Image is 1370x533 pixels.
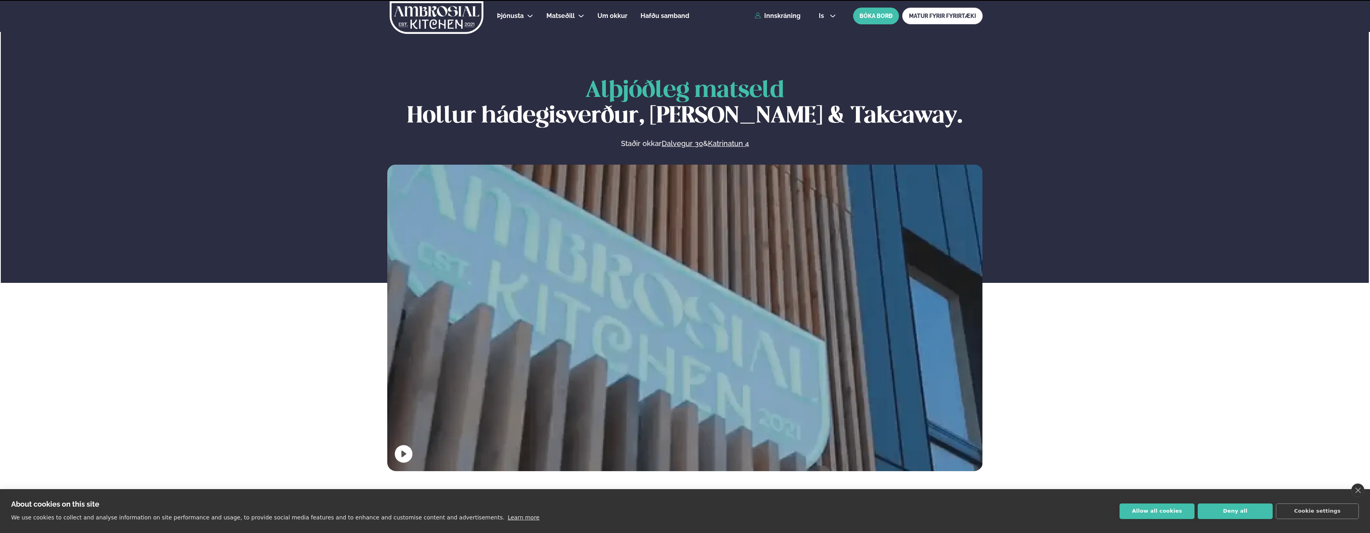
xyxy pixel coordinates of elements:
[497,11,524,21] a: Þjónusta
[546,11,575,21] a: Matseðill
[534,139,836,148] p: Staðir okkar &
[11,500,99,508] strong: About cookies on this site
[1276,503,1359,519] button: Cookie settings
[708,139,749,148] a: Katrinatun 4
[389,1,484,34] img: logo
[1198,503,1273,519] button: Deny all
[755,12,800,20] a: Innskráning
[1120,503,1195,519] button: Allow all cookies
[597,11,627,21] a: Um okkur
[387,78,983,129] h1: Hollur hádegisverður, [PERSON_NAME] & Takeaway.
[597,12,627,20] span: Um okkur
[546,12,575,20] span: Matseðill
[508,514,540,521] a: Learn more
[1351,484,1364,497] a: close
[812,13,842,19] button: is
[497,12,524,20] span: Þjónusta
[902,8,983,24] a: MATUR FYRIR FYRIRTÆKI
[819,13,826,19] span: is
[641,11,689,21] a: Hafðu samband
[585,80,784,102] span: Alþjóðleg matseld
[11,514,505,521] p: We use cookies to collect and analyse information on site performance and usage, to provide socia...
[641,12,689,20] span: Hafðu samband
[662,139,703,148] a: Dalvegur 30
[853,8,899,24] button: BÓKA BORÐ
